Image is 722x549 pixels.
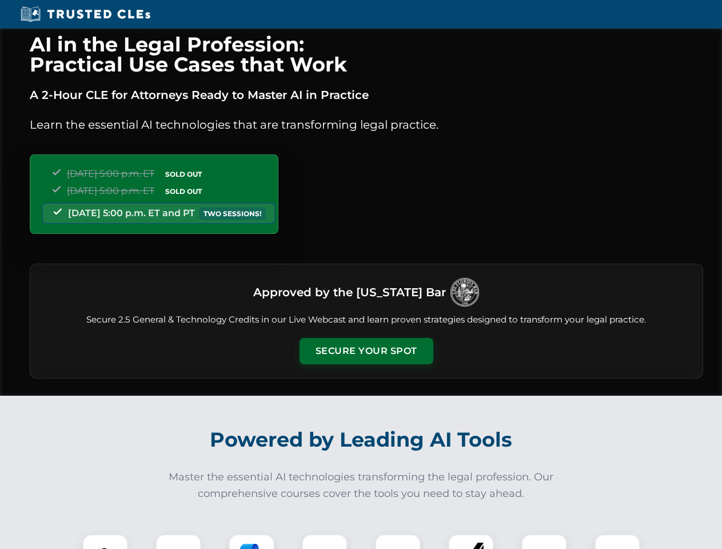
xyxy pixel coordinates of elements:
p: Master the essential AI technologies transforming the legal profession. Our comprehensive courses... [161,469,561,502]
p: A 2-Hour CLE for Attorneys Ready to Master AI in Practice [30,86,703,104]
h2: Powered by Leading AI Tools [45,420,678,460]
h3: Approved by the [US_STATE] Bar [253,282,446,303]
span: [DATE] 5:00 p.m. ET [67,168,154,179]
img: Logo [450,278,479,307]
span: SOLD OUT [161,185,206,197]
h1: AI in the Legal Profession: Practical Use Cases that Work [30,34,703,74]
img: Trusted CLEs [17,6,154,23]
p: Learn the essential AI technologies that are transforming legal practice. [30,116,703,134]
p: Secure 2.5 General & Technology Credits in our Live Webcast and learn proven strategies designed ... [44,313,689,327]
span: SOLD OUT [161,168,206,180]
span: [DATE] 5:00 p.m. ET [67,185,154,196]
button: Secure Your Spot [300,338,433,364]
